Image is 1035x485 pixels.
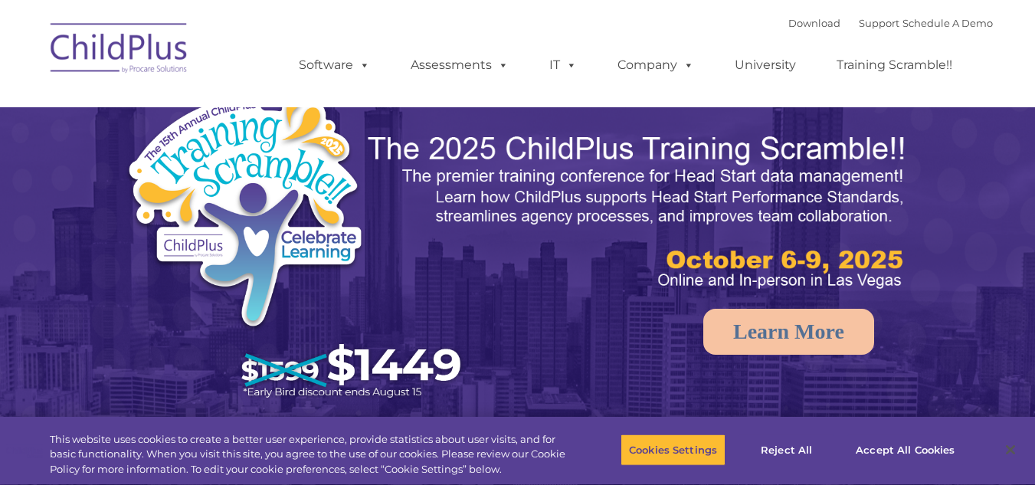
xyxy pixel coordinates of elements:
a: Schedule A Demo [902,17,993,29]
a: Software [283,50,385,80]
a: Download [788,17,840,29]
button: Close [994,433,1027,467]
a: University [719,50,811,80]
a: Training Scramble!! [821,50,968,80]
div: This website uses cookies to create a better user experience, provide statistics about user visit... [50,432,569,477]
a: Company [602,50,709,80]
font: | [788,17,993,29]
button: Accept All Cookies [847,434,963,466]
a: Assessments [395,50,524,80]
img: ChildPlus by Procare Solutions [43,12,196,89]
a: IT [534,50,592,80]
button: Cookies Settings [621,434,725,466]
button: Reject All [739,434,834,466]
a: Learn More [703,309,874,355]
a: Support [859,17,899,29]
